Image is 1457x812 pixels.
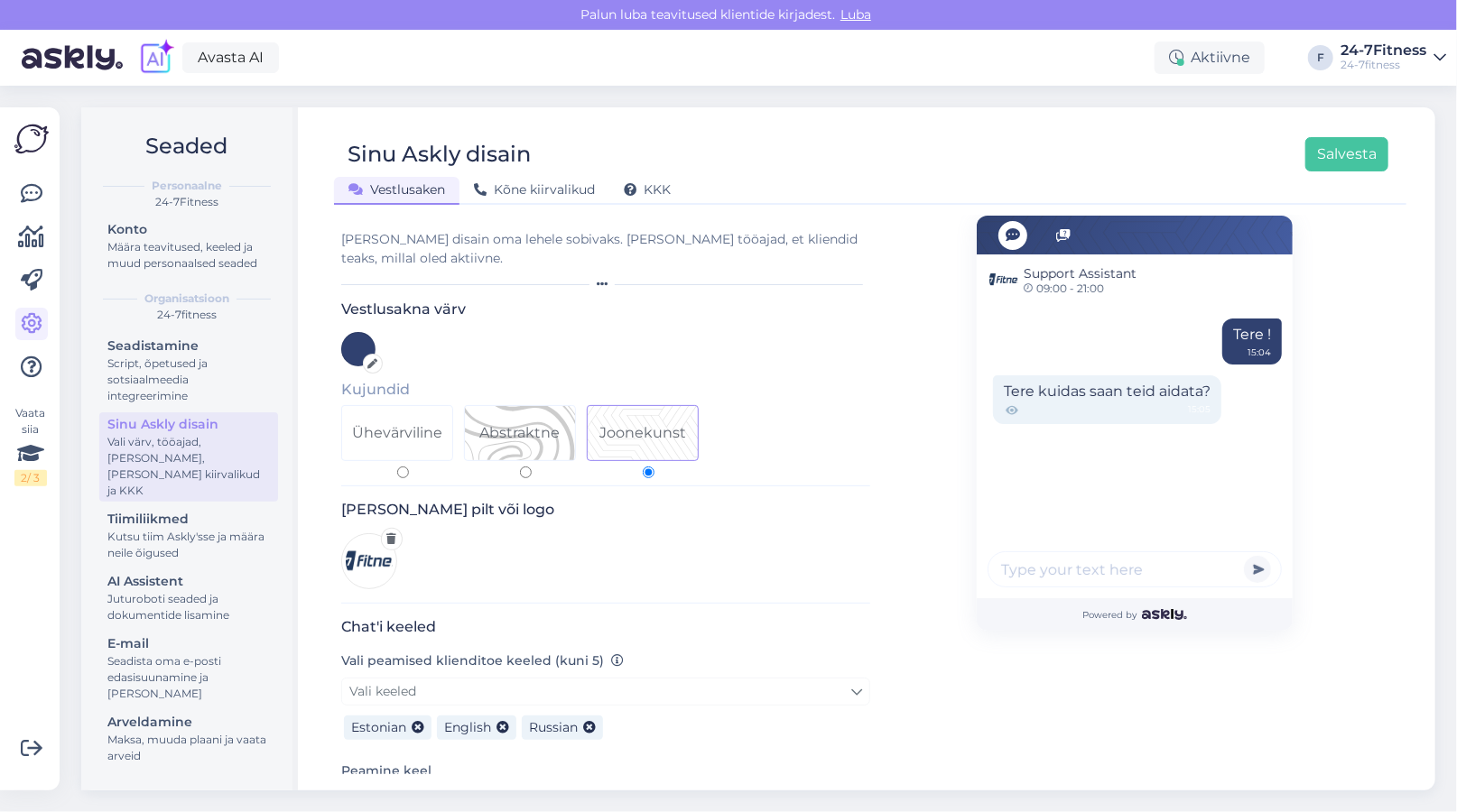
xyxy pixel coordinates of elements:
input: Pattern 1Abstraktne [520,466,532,478]
div: Joonekunst [599,422,686,444]
a: E-mailSeadista oma e-posti edasisuunamine ja [PERSON_NAME] [99,632,278,705]
div: Kutsu tiim Askly'sse ja määra neile õigused [107,529,270,561]
div: Aktiivne [1155,42,1265,74]
h2: Seaded [96,129,278,163]
div: 24-7Fitness [96,194,278,210]
div: Tere ! [1222,318,1282,364]
div: Sinu Askly disain [348,137,531,171]
span: KKK [624,181,671,198]
span: Estonian [351,719,406,735]
div: Juturoboti seaded ja dokumentide lisamine [107,591,270,623]
a: SeadistamineScript, õpetused ja sotsiaalmeedia integreerimine [99,334,278,407]
h3: [PERSON_NAME] pilt või logo [341,501,870,518]
label: Vali peamised klienditoe keeled (kuni 5) [341,651,624,670]
div: Tere kuidas saan teid aidata? [993,375,1221,424]
a: KontoMäära teavitused, keeled ja muud personaalsed seaded [99,217,278,274]
span: Support Assistant [1024,264,1137,283]
a: 24-7Fitness24-7fitness [1341,43,1446,72]
a: ArveldamineMaksa, muuda plaani ja vaata arveid [99,710,278,767]
h5: Kujundid [341,381,870,398]
img: Askly Logo [14,122,49,156]
b: Personaalne [152,178,222,194]
span: 15:05 [1188,402,1211,419]
b: Organisatsioon [144,291,229,307]
div: [PERSON_NAME] disain oma lehele sobivaks. [PERSON_NAME] tööajad, et kliendid teaks, millal oled a... [341,230,870,268]
button: Salvesta [1305,137,1388,171]
input: Type your text here [988,551,1282,587]
div: Vaata siia [14,405,47,486]
div: E-mail [107,634,270,653]
input: Ühevärviline [397,466,409,478]
h3: Chat'i keeled [341,618,870,635]
div: Maksa, muuda plaani ja vaata arveid [107,732,270,764]
div: Abstraktne [480,422,561,444]
div: Tiimiliikmed [107,510,270,529]
a: AI AssistentJuturoboti seaded ja dokumentide lisamine [99,569,278,626]
div: Sinu Askly disain [107,415,270,434]
span: Powered by [1082,608,1186,622]
span: Russian [529,719,578,735]
span: Luba [835,6,877,23]
a: TiimiliikmedKutsu tiim Askly'sse ja määra neile õigused [99,507,278,564]
div: Arveldamine [107,713,270,732]
span: Kõne kiirvalikud [474,181,595,198]
div: Script, õpetused ja sotsiaalmeedia integreerimine [107,355,270,404]
label: Peamine keel [341,761,432,780]
div: Seadistamine [107,337,270,355]
div: Vali värv, tööajad, [PERSON_NAME], [PERSON_NAME] kiirvalikud ja KKK [107,434,270,499]
a: Sinu Askly disainVali värv, tööajad, [PERSON_NAME], [PERSON_NAME] kiirvalikud ja KKK [99,412,278,502]
div: F [1308,45,1333,70]
div: Konto [107,220,270,239]
div: 24-7fitness [1341,58,1426,72]
a: Vali keeled [341,678,870,706]
img: Logo preview [341,533,397,589]
div: Ühevärviline [352,422,442,444]
div: 24-7Fitness [1341,43,1426,58]
img: Askly [1142,609,1186,620]
a: Avasta AI [182,42,279,73]
div: 2 / 3 [14,470,47,486]
h3: Vestlusakna värv [341,300,870,318]
span: English [444,719,491,735]
div: AI Assistent [107,572,270,591]
span: Vestlusaken [348,181,445,198]
img: explore-ai [137,39,175,77]
div: Määra teavitused, keeled ja muud personaalsed seaded [107,239,270,272]
div: 15:04 [1248,346,1271,359]
input: Pattern 2Joonekunst [643,466,654,478]
div: 24-7fitness [96,307,278,323]
span: 09:00 - 21:00 [1024,283,1137,294]
span: Vali keeled [349,683,416,699]
img: Support [989,265,1018,294]
div: Seadista oma e-posti edasisuunamine ja [PERSON_NAME] [107,653,270,702]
